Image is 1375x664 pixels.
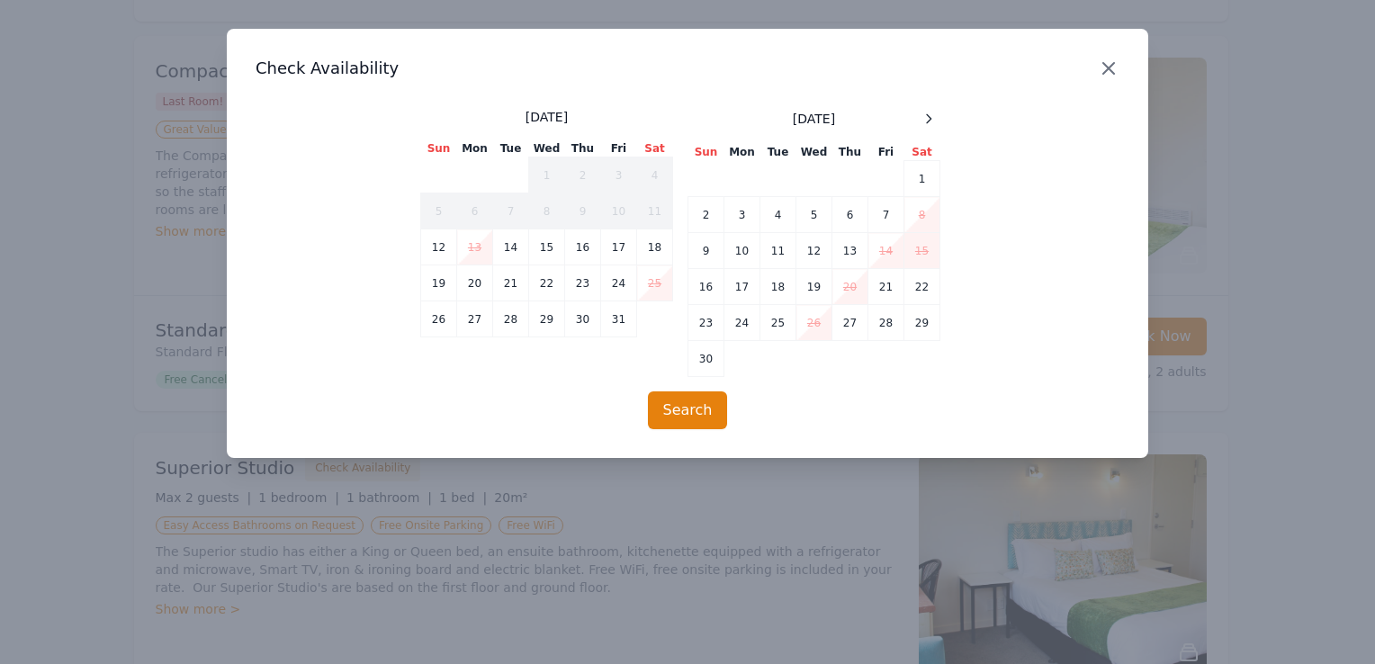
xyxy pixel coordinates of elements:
td: 25 [637,265,673,301]
td: 23 [688,305,724,341]
span: [DATE] [526,108,568,126]
td: 5 [421,193,457,229]
td: 9 [688,233,724,269]
td: 26 [421,301,457,337]
td: 11 [760,233,796,269]
td: 4 [760,197,796,233]
td: 24 [724,305,760,341]
td: 7 [868,197,904,233]
td: 12 [421,229,457,265]
td: 19 [421,265,457,301]
td: 1 [904,161,940,197]
td: 16 [565,229,601,265]
td: 27 [832,305,868,341]
td: 1 [529,157,565,193]
td: 18 [760,269,796,305]
th: Tue [493,140,529,157]
td: 5 [796,197,832,233]
td: 8 [904,197,940,233]
td: 19 [796,269,832,305]
td: 2 [688,197,724,233]
td: 2 [565,157,601,193]
td: 12 [796,233,832,269]
td: 8 [529,193,565,229]
th: Fri [868,144,904,161]
td: 6 [457,193,493,229]
td: 21 [493,265,529,301]
th: Wed [529,140,565,157]
th: Wed [796,144,832,161]
td: 21 [868,269,904,305]
td: 28 [868,305,904,341]
td: 26 [796,305,832,341]
th: Thu [832,144,868,161]
td: 13 [457,229,493,265]
th: Sun [688,144,724,161]
button: Search [648,391,728,429]
td: 14 [868,233,904,269]
h3: Check Availability [256,58,1119,79]
td: 31 [601,301,637,337]
td: 14 [493,229,529,265]
span: [DATE] [793,110,835,128]
td: 4 [637,157,673,193]
td: 18 [637,229,673,265]
th: Fri [601,140,637,157]
th: Sun [421,140,457,157]
td: 7 [493,193,529,229]
td: 17 [601,229,637,265]
td: 6 [832,197,868,233]
td: 10 [601,193,637,229]
td: 16 [688,269,724,305]
th: Tue [760,144,796,161]
td: 22 [904,269,940,305]
td: 15 [904,233,940,269]
td: 15 [529,229,565,265]
td: 11 [637,193,673,229]
td: 30 [688,341,724,377]
th: Sat [637,140,673,157]
td: 20 [457,265,493,301]
td: 29 [529,301,565,337]
td: 25 [760,305,796,341]
td: 10 [724,233,760,269]
td: 24 [601,265,637,301]
td: 28 [493,301,529,337]
td: 17 [724,269,760,305]
td: 20 [832,269,868,305]
td: 3 [724,197,760,233]
td: 3 [601,157,637,193]
td: 30 [565,301,601,337]
th: Thu [565,140,601,157]
td: 22 [529,265,565,301]
td: 23 [565,265,601,301]
th: Mon [457,140,493,157]
th: Sat [904,144,940,161]
td: 13 [832,233,868,269]
th: Mon [724,144,760,161]
td: 9 [565,193,601,229]
td: 27 [457,301,493,337]
td: 29 [904,305,940,341]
